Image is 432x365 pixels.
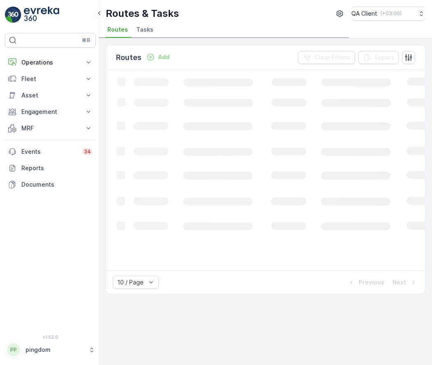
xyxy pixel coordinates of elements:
a: Events34 [5,143,96,160]
img: logo [5,7,21,23]
span: Routes [107,25,128,34]
button: Operations [5,54,96,71]
p: pingdom [26,346,84,354]
p: Events [21,148,77,156]
span: Tasks [136,25,153,34]
p: Clear Filters [314,53,350,62]
p: Operations [21,58,79,67]
button: Clear Filters [298,51,355,64]
button: Add [143,52,173,62]
button: QA Client(+03:00) [351,7,425,21]
button: Next [392,277,418,287]
button: Fleet [5,71,96,87]
p: Next [393,278,406,286]
a: Reports [5,160,96,176]
p: Routes & Tasks [106,7,179,20]
button: Previous [346,277,385,287]
button: PPpingdom [5,341,96,358]
button: Asset [5,87,96,104]
button: MRF [5,120,96,136]
img: logo_light-DOdMpM7g.png [24,7,59,23]
p: Previous [359,278,384,286]
p: Export [375,53,394,62]
a: Documents [5,176,96,193]
p: ⌘B [82,37,90,44]
span: v 1.52.0 [5,335,96,340]
p: Reports [21,164,93,172]
p: Documents [21,180,93,189]
p: Add [158,53,170,61]
div: PP [7,343,20,356]
p: MRF [21,124,79,132]
p: ( +03:00 ) [381,10,402,17]
p: 34 [84,148,91,155]
p: Fleet [21,75,79,83]
p: Asset [21,91,79,99]
p: Engagement [21,108,79,116]
p: QA Client [351,9,377,18]
button: Export [358,51,399,64]
p: Routes [116,52,142,63]
button: Engagement [5,104,96,120]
